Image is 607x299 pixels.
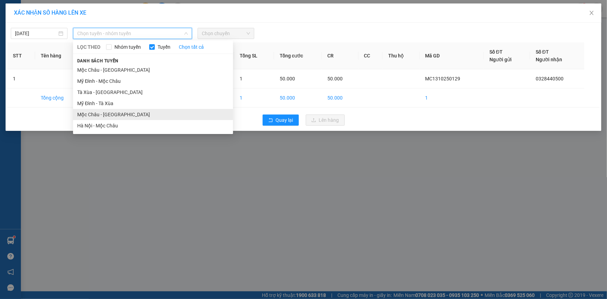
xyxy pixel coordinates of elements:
span: VP [PERSON_NAME] [65,7,101,17]
span: Nhóm tuyến [112,43,144,51]
span: 50.000 [327,76,343,81]
li: Mỹ Đình - Tà Xùa [73,98,233,109]
button: rollbackQuay lại [263,115,299,126]
th: CR [322,42,358,69]
th: Thu hộ [383,42,420,69]
li: Mộc Châu - [GEOGRAPHIC_DATA] [73,64,233,76]
span: Quay lại [276,116,293,124]
span: Danh sách tuyến [73,58,123,64]
li: Mỹ Đình - Mộc Châu [73,76,233,87]
th: Mã GD [420,42,484,69]
span: HAIVAN [22,4,45,11]
span: Người gửi [489,57,512,62]
span: 0981 559 551 [67,18,101,25]
button: uploadLên hàng [306,115,345,126]
th: Tên hàng [35,42,82,69]
button: Close [582,3,601,23]
td: 1 [234,88,274,108]
span: Người nhận: [3,44,24,49]
td: 50.000 [322,88,358,108]
span: LỌC THEO [77,43,101,51]
span: Người gửi: [3,40,21,44]
th: CC [359,42,383,69]
span: 0328440500 [3,49,51,59]
span: 1 [240,76,242,81]
li: Hà Nội - Mộc Châu [73,120,233,131]
td: 1 [420,88,484,108]
span: Số ĐT [489,49,503,55]
span: Người nhận [536,57,562,62]
a: Chọn tất cả [179,43,204,51]
span: 0328440500 [536,76,564,81]
span: XUANTRANG [13,13,54,20]
th: STT [7,42,35,69]
td: 1 [7,69,35,88]
span: 50.000 [280,76,295,81]
span: XÁC NHẬN SỐ HÀNG LÊN XE [14,9,86,16]
em: Logistics [22,21,45,28]
span: MC1310250129 [425,76,461,81]
input: 13/10/2025 [15,30,57,37]
span: Chọn chuyến [202,28,250,39]
span: Số ĐT [536,49,549,55]
li: Tà Xùa - [GEOGRAPHIC_DATA] [73,87,233,98]
span: close [589,10,594,16]
th: Tổng cước [274,42,322,69]
td: 50.000 [274,88,322,108]
span: Chọn tuyến - nhóm tuyến [77,28,188,39]
td: Tổng cộng [35,88,82,108]
li: Mộc Châu - [GEOGRAPHIC_DATA] [73,109,233,120]
span: Tuyến [155,43,173,51]
span: down [184,31,188,36]
span: rollback [268,118,273,123]
th: Tổng SL [234,42,274,69]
